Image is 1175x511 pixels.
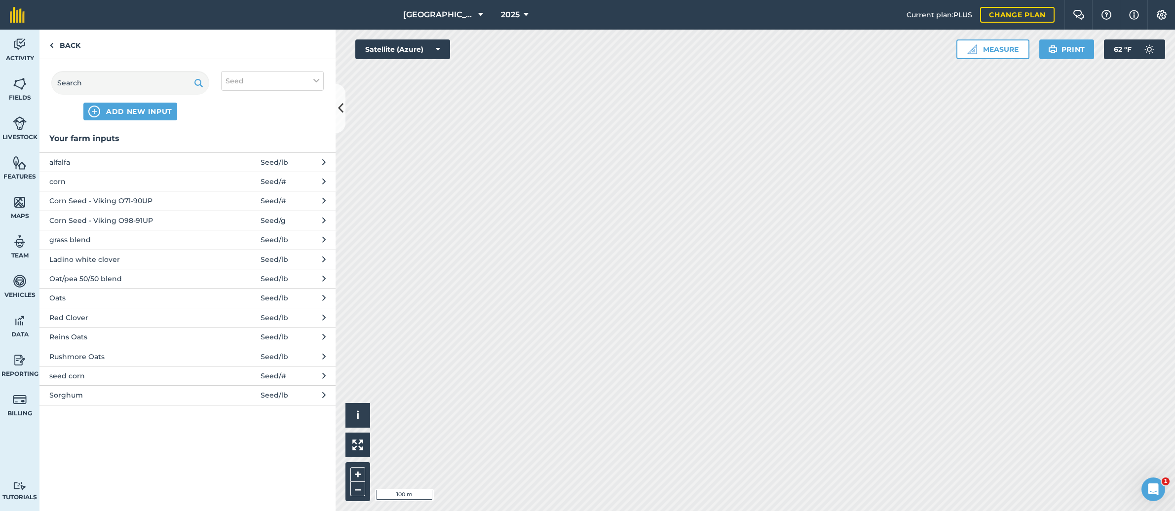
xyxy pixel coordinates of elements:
span: Oats [49,292,211,303]
span: Messages [55,332,93,339]
div: Daisy [35,187,54,197]
span: Seed / # [261,370,286,381]
span: Current plan : PLUS [907,9,972,20]
button: seed corn Seed/# [39,366,336,385]
img: svg+xml;base64,PD94bWwgdmVyc2lvbj0iMS4wIiBlbmNvZGluZz0idXRmLTgiPz4KPCEtLSBHZW5lcmF0b3I6IEFkb2JlIE... [13,37,27,52]
img: svg+xml;base64,PD94bWwgdmVyc2lvbj0iMS4wIiBlbmNvZGluZz0idXRmLTgiPz4KPCEtLSBHZW5lcmF0b3I6IEFkb2JlIE... [13,481,27,491]
button: i [345,403,370,428]
div: Daisy [35,114,54,124]
span: Seed / lb [261,390,288,401]
span: Seed / lb [261,254,288,265]
span: Seed / lb [261,312,288,323]
img: svg+xml;base64,PD94bWwgdmVyc2lvbj0iMS4wIiBlbmNvZGluZz0idXRmLTgiPz4KPCEtLSBHZW5lcmF0b3I6IEFkb2JlIE... [13,353,27,367]
img: Four arrows, one pointing top left, one top right, one bottom right and the last bottom left [352,439,363,450]
span: ADD NEW INPUT [106,107,172,116]
span: Sorghum [49,390,211,401]
img: Ruler icon [967,44,977,54]
button: alfalfa Seed/lb [39,152,336,172]
span: Corn Seed - Viking O98-91UP [49,215,211,226]
h1: Messages [73,4,126,21]
span: Seed / lb [261,351,288,362]
button: Corn Seed - Viking O98-91UP Seed/g [39,211,336,230]
span: Seed / lb [261,157,288,168]
span: Ladino white clover [49,254,211,265]
img: svg+xml;base64,PD94bWwgdmVyc2lvbj0iMS4wIiBlbmNvZGluZz0idXRmLTgiPz4KPCEtLSBHZW5lcmF0b3I6IEFkb2JlIE... [13,313,27,328]
button: Seed [221,71,324,91]
div: • [DATE] [56,150,84,161]
button: News [148,308,197,347]
img: svg+xml;base64,PD94bWwgdmVyc2lvbj0iMS4wIiBlbmNvZGluZz0idXRmLTgiPz4KPCEtLSBHZW5lcmF0b3I6IEFkb2JlIE... [1139,39,1159,59]
button: – [350,482,365,496]
span: 2025 [501,9,520,21]
img: Daisy avatar [18,40,30,52]
button: Help [99,308,148,347]
img: svg+xml;base64,PD94bWwgdmVyc2lvbj0iMS4wIiBlbmNvZGluZz0idXRmLTgiPz4KPCEtLSBHZW5lcmF0b3I6IEFkb2JlIE... [13,116,27,131]
span: Oat/pea 50/50 blend [49,273,211,284]
img: Profile image for Daisy [11,287,31,306]
img: svg+xml;base64,PHN2ZyB4bWxucz0iaHR0cDovL3d3dy53My5vcmcvMjAwMC9zdmciIHdpZHRoPSI1NiIgaGVpZ2h0PSI2MC... [13,195,27,210]
button: corn Seed/# [39,172,336,191]
img: A cog icon [1156,10,1168,20]
span: grass blend [49,234,211,245]
div: fieldmargin [33,71,72,81]
img: svg+xml;base64,PHN2ZyB4bWxucz0iaHR0cDovL3d3dy53My5vcmcvMjAwMC9zdmciIHdpZHRoPSI1NiIgaGVpZ2h0PSI2MC... [13,76,27,91]
img: svg+xml;base64,PHN2ZyB4bWxucz0iaHR0cDovL3d3dy53My5vcmcvMjAwMC9zdmciIHdpZHRoPSIxNCIgaGVpZ2h0PSIyNC... [88,106,100,117]
span: Rushmore Oats [49,351,211,362]
img: Profile image for Daisy [11,177,31,197]
img: Daisy avatar [18,75,30,87]
button: Reins Oats Seed/lb [39,327,336,346]
button: Measure [956,39,1029,59]
span: Reins Oats [49,331,211,342]
div: • 7h ago [74,44,102,55]
span: Seed / lb [261,234,288,245]
span: i [356,409,359,421]
img: Profile image for Daisy [11,141,31,160]
div: Daisy [35,223,54,234]
img: svg+xml;base64,PD94bWwgdmVyc2lvbj0iMS4wIiBlbmNvZGluZz0idXRmLTgiPz4KPCEtLSBHZW5lcmF0b3I6IEFkb2JlIE... [13,234,27,249]
span: corn [49,176,211,187]
button: Send us a message [45,278,152,297]
span: Seed [226,75,244,86]
span: Corn Seed - Viking O71-90UP [49,195,211,206]
div: • 16h ago [56,114,88,124]
span: Seed / # [261,195,286,206]
span: Seed / lb [261,273,288,284]
img: Two speech bubbles overlapping with the left bubble in the forefront [1073,10,1085,20]
span: alfalfa [49,157,211,168]
span: Seed / lb [261,292,288,303]
span: [GEOGRAPHIC_DATA] [403,9,474,21]
img: Profile image for Daisy [11,214,31,233]
button: Corn Seed - Viking O71-90UP Seed/# [39,191,336,210]
button: ADD NEW INPUT [83,103,177,120]
button: Rushmore Oats Seed/lb [39,347,336,366]
input: Search [51,71,209,95]
button: Oat/pea 50/50 blend Seed/lb [39,269,336,288]
div: • [DATE] [56,187,84,197]
div: Close [173,4,191,22]
img: Profile image for Daisy [11,250,31,270]
div: • [DATE] [56,296,84,307]
img: svg+xml;base64,PD94bWwgdmVyc2lvbj0iMS4wIiBlbmNvZGluZz0idXRmLTgiPz4KPCEtLSBHZW5lcmF0b3I6IEFkb2JlIE... [13,392,27,407]
button: Messages [49,308,99,347]
span: 1 [1162,477,1170,485]
img: Profile image for Daisy [11,104,31,124]
span: Home [14,332,35,339]
div: Daisy [35,296,54,307]
div: fieldmargin [33,44,72,55]
button: Satellite (Azure) [355,39,450,59]
img: svg+xml;base64,PHN2ZyB4bWxucz0iaHR0cDovL3d3dy53My5vcmcvMjAwMC9zdmciIHdpZHRoPSIxNyIgaGVpZ2h0PSIxNy... [1129,9,1139,21]
span: Seed / lb [261,331,288,342]
span: News [163,332,182,339]
span: Seed / # [261,176,286,187]
img: svg+xml;base64,PD94bWwgdmVyc2lvbj0iMS4wIiBlbmNvZGluZz0idXRmLTgiPz4KPCEtLSBHZW5lcmF0b3I6IEFkb2JlIE... [13,274,27,289]
div: • [DATE] [56,260,84,270]
div: Daisy [35,150,54,161]
h3: Your farm inputs [39,132,336,145]
button: Ladino white clover Seed/lb [39,250,336,269]
span: ah, sorry, I guess those weren't drilling and planting photos. 🙃 [33,35,250,43]
span: Hi there 👋 If you have any questions about our pricing or which plan is right for you, I’m here t... [35,251,421,258]
a: Back [39,30,90,59]
img: A question mark icon [1100,10,1112,20]
span: Help [115,332,131,339]
img: Camilla avatar [10,40,22,52]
